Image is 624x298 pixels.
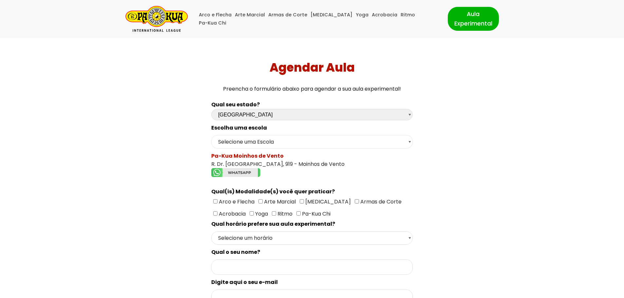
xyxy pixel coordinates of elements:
[211,152,284,160] spam: Pa-Kua Moinhos de Vento
[356,11,369,19] a: Yoga
[213,199,217,203] input: Arco e Flecha
[217,198,255,205] span: Arco e Flecha
[235,11,265,19] a: Arte Marcial
[3,61,622,75] h1: Agendar Aula
[211,152,413,179] div: R. Dr. [GEOGRAPHIC_DATA], 919 - Moinhos de Vento
[258,199,263,203] input: Arte Marcial
[311,11,352,19] a: [MEDICAL_DATA]
[359,198,402,205] span: Armas de Corte
[199,11,232,19] a: Arco e Flecha
[372,11,397,19] a: Acrobacia
[401,11,415,19] a: Ritmo
[211,188,335,195] spam: Qual(is) Modalidade(s) você quer praticar?
[211,278,278,286] spam: Digite aqui o seu e-mail
[211,124,267,131] spam: Escolha uma escola
[268,11,307,19] a: Armas de Corte
[304,198,351,205] span: [MEDICAL_DATA]
[211,168,260,177] img: whatsapp
[250,211,254,216] input: Yoga
[254,210,268,218] span: Yoga
[300,199,304,203] input: [MEDICAL_DATA]
[217,210,246,218] span: Acrobacia
[198,11,438,27] div: Menu primário
[355,199,359,203] input: Armas de Corte
[211,248,260,256] spam: Qual o seu nome?
[211,101,260,108] b: Qual seu estado?
[263,198,296,205] span: Arte Marcial
[272,211,276,216] input: Ritmo
[301,210,331,218] span: Pa-Kua Chi
[448,7,499,30] a: Aula Experimental
[276,210,293,218] span: Ritmo
[211,220,335,228] spam: Qual horário prefere sua aula experimental?
[3,84,622,93] p: Preencha o formulário abaixo para agendar a sua aula experimental!
[213,211,217,216] input: Acrobacia
[199,19,226,27] a: Pa-Kua Chi
[125,6,188,32] a: Pa-Kua Brasil Uma Escola de conhecimentos orientais para toda a família. Foco, habilidade concent...
[296,211,301,216] input: Pa-Kua Chi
